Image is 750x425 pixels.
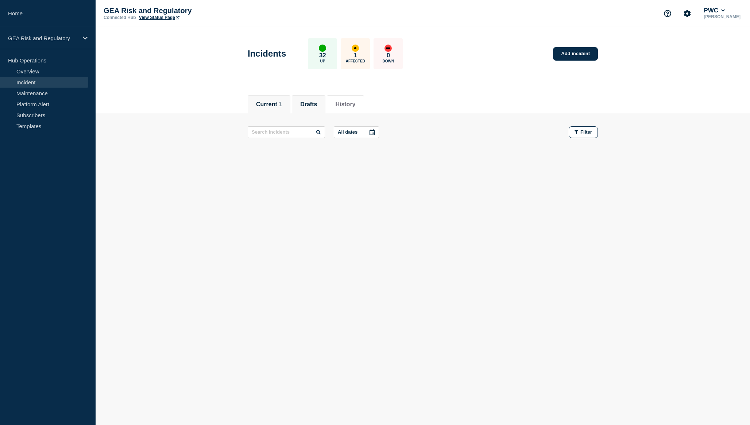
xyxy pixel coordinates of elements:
input: Search incidents [248,126,325,138]
p: 32 [319,52,326,59]
p: Down [383,59,394,63]
a: Add incident [553,47,598,61]
span: Filter [580,129,592,135]
p: Affected [346,59,365,63]
p: Up [320,59,325,63]
button: Account settings [680,6,695,21]
a: View Status Page [139,15,179,20]
p: GEA Risk and Regulatory [104,7,250,15]
button: Filter [569,126,598,138]
button: PWC [702,7,726,14]
p: 0 [387,52,390,59]
p: [PERSON_NAME] [702,14,742,19]
h1: Incidents [248,49,286,59]
div: down [384,45,392,52]
p: GEA Risk and Regulatory [8,35,78,41]
span: 1 [279,101,282,107]
button: History [335,101,355,108]
div: affected [352,45,359,52]
p: 1 [354,52,357,59]
p: All dates [338,129,357,135]
div: up [319,45,326,52]
button: Support [660,6,675,21]
button: Current 1 [256,101,282,108]
button: All dates [334,126,379,138]
p: Connected Hub [104,15,136,20]
button: Drafts [300,101,317,108]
